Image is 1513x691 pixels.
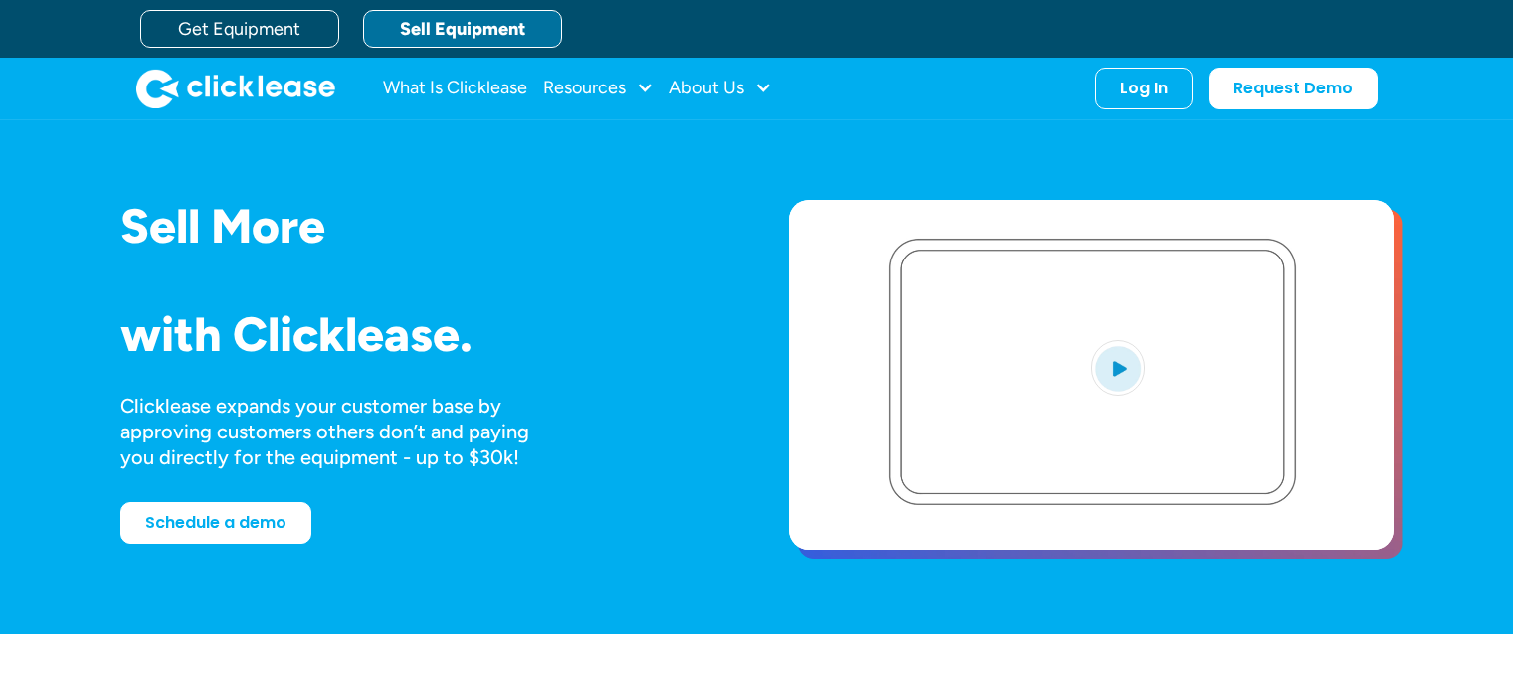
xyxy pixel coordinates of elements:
div: Log In [1120,79,1168,98]
img: Clicklease logo [136,69,335,108]
div: Resources [543,69,654,108]
a: open lightbox [789,200,1394,550]
a: Sell Equipment [363,10,562,48]
a: Get Equipment [140,10,339,48]
h1: with Clicklease. [120,308,725,361]
img: Blue play button logo on a light blue circular background [1091,340,1145,396]
a: home [136,69,335,108]
a: Schedule a demo [120,502,311,544]
h1: Sell More [120,200,725,253]
a: What Is Clicklease [383,69,527,108]
a: Request Demo [1209,68,1378,109]
div: Clicklease expands your customer base by approving customers others don’t and paying you directly... [120,393,566,470]
div: About Us [669,69,772,108]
